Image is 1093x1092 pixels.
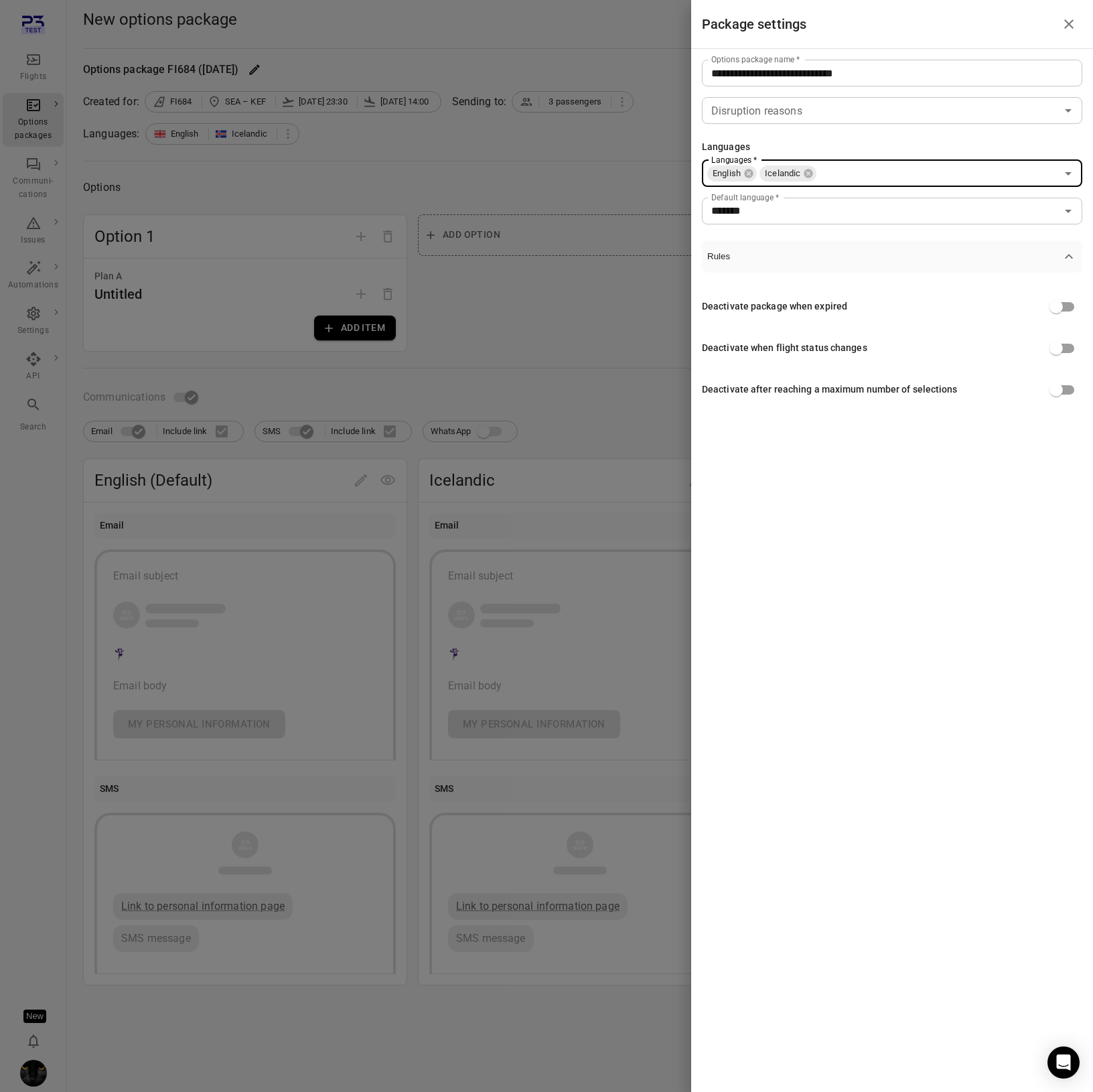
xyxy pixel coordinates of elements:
label: Languages [711,154,757,165]
span: Rules [707,251,1061,261]
button: Close drawer [1055,11,1082,38]
button: Open [1059,164,1078,183]
button: Open [1059,101,1078,120]
div: Deactivate after reaching a maximum number of selections [702,383,958,397]
div: Languages [702,140,750,155]
button: Rules [702,241,1082,273]
button: Open [1059,202,1078,220]
div: English [707,165,757,182]
label: Default language [711,192,779,203]
div: Deactivate when flight status changes [702,341,867,356]
span: English [707,167,746,180]
div: Icelandic [759,165,816,182]
div: Deactivate package when expired [702,299,847,314]
div: Open Intercom Messenger [1047,1046,1080,1079]
label: Options package name [711,54,800,65]
span: Icelandic [759,167,806,180]
div: Rules [702,273,1082,424]
h1: Package settings [702,13,806,35]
